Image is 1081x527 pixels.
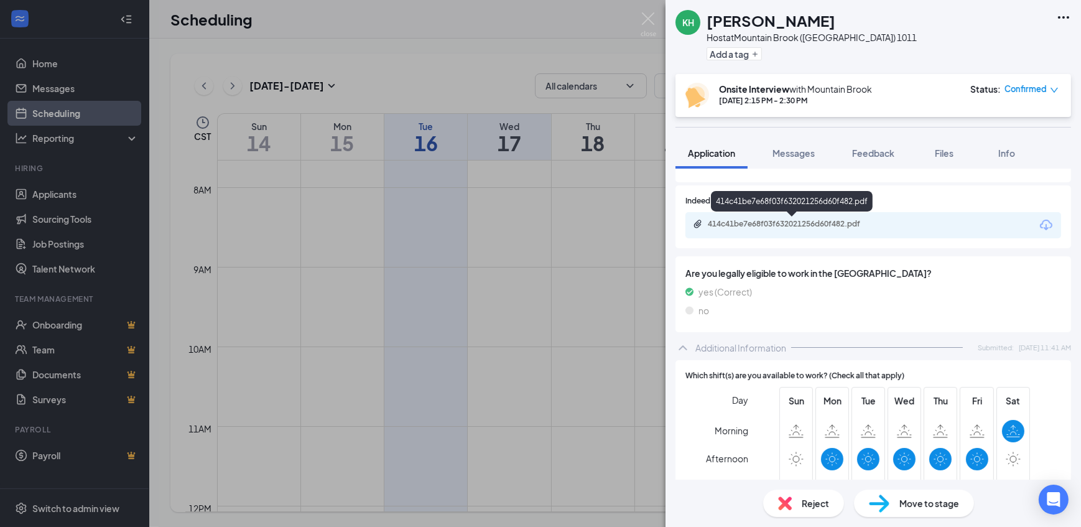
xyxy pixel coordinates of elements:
[1019,342,1071,353] span: [DATE] 11:41 AM
[719,83,872,95] div: with Mountain Brook
[1039,485,1069,515] div: Open Intercom Messenger
[1039,218,1054,233] svg: Download
[706,447,748,470] span: Afternoon
[707,47,762,60] button: PlusAdd a tag
[821,394,843,408] span: Mon
[685,370,904,382] span: Which shift(s) are you available to work? (Check all that apply)
[708,219,882,229] div: 414c41be7e68f03f632021256d60f482.pdf
[685,266,1061,280] span: Are you legally eligible to work in the [GEOGRAPHIC_DATA]?
[1002,394,1024,408] span: Sat
[935,147,953,159] span: Files
[1050,86,1059,95] span: down
[998,147,1015,159] span: Info
[682,16,694,29] div: KH
[785,394,807,408] span: Sun
[707,10,835,31] h1: [PERSON_NAME]
[698,304,709,317] span: no
[966,394,988,408] span: Fri
[929,394,952,408] span: Thu
[698,285,752,299] span: yes (Correct)
[802,497,829,510] span: Reject
[852,147,894,159] span: Feedback
[1056,10,1071,25] svg: Ellipses
[732,393,748,407] span: Day
[978,342,1014,353] span: Submitted:
[675,340,690,355] svg: ChevronUp
[693,219,894,231] a: Paperclip414c41be7e68f03f632021256d60f482.pdf
[695,342,786,354] div: Additional Information
[772,147,815,159] span: Messages
[719,95,872,106] div: [DATE] 2:15 PM - 2:30 PM
[751,50,759,58] svg: Plus
[707,31,917,44] div: Host at Mountain Brook ([GEOGRAPHIC_DATA]) 1011
[715,419,748,442] span: Morning
[688,147,735,159] span: Application
[1004,83,1047,95] span: Confirmed
[711,191,873,212] div: 414c41be7e68f03f632021256d60f482.pdf
[893,394,916,408] span: Wed
[693,219,703,229] svg: Paperclip
[715,475,748,498] span: Evening
[685,195,740,207] span: Indeed Resume
[719,83,789,95] b: Onsite Interview
[899,497,959,510] span: Move to stage
[857,394,879,408] span: Tue
[970,83,1001,95] div: Status :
